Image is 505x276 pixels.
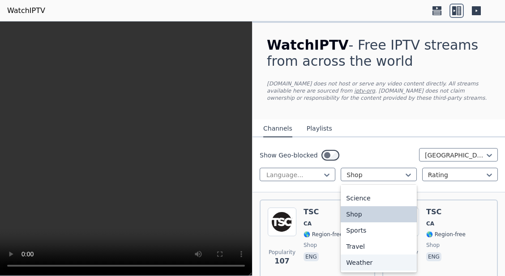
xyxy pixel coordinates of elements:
[426,220,434,227] span: CA
[426,231,466,238] span: 🌎 Region-free
[267,80,491,102] p: [DOMAIN_NAME] does not host or serve any video content directly. All streams available here are s...
[260,151,318,160] label: Show Geo-blocked
[426,242,440,249] span: shop
[304,220,312,227] span: CA
[426,252,441,261] p: eng
[304,242,317,249] span: shop
[341,238,416,255] div: Travel
[304,208,343,217] h6: TSC
[263,120,292,137] button: Channels
[304,252,319,261] p: eng
[354,88,375,94] a: iptv-org
[307,120,332,137] button: Playlists
[426,208,466,217] h6: TSC
[268,208,296,236] img: TSC
[341,255,416,271] div: Weather
[341,222,416,238] div: Sports
[341,190,416,206] div: Science
[267,37,491,69] h1: - Free IPTV streams from across the world
[7,5,45,16] a: WatchIPTV
[341,206,416,222] div: Shop
[274,256,289,267] span: 107
[269,249,295,256] span: Popularity
[304,231,343,238] span: 🌎 Region-free
[267,37,349,53] span: WatchIPTV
